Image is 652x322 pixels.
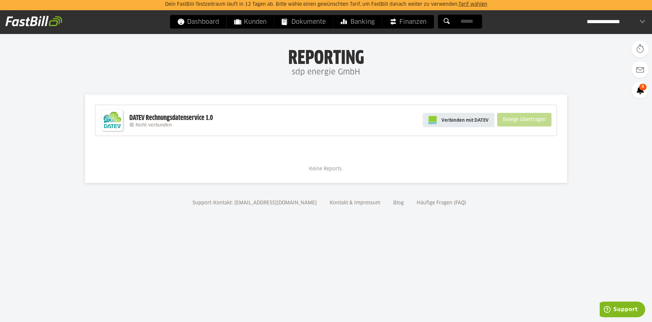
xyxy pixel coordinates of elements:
[341,15,375,29] span: Banking
[632,82,649,99] a: 8
[390,15,427,29] span: Finanzen
[600,302,645,319] iframe: Öffnet ein Widget, in dem Sie weitere Informationen finden
[309,167,343,171] span: Keine Reports.
[441,117,489,123] span: Verbinden mit DATEV
[178,15,219,29] span: Dashboard
[129,114,213,122] div: DATEV Rechnungsdatenservice 1.0
[429,116,437,124] img: pi-datev-logo-farbig-24.svg
[5,16,62,27] img: fastbill_logo_white.png
[423,113,494,127] a: Verbinden mit DATEV
[274,15,333,29] a: Dokumente
[497,113,551,126] sl-button: Belege übertragen
[68,48,584,66] h1: Reporting
[234,15,267,29] span: Kunden
[639,84,647,90] span: 8
[327,201,383,205] a: Kontakt & Impressum
[391,201,406,205] a: Blog
[227,15,274,29] a: Kunden
[99,107,126,134] img: DATEV-Datenservice Logo
[333,15,382,29] a: Banking
[190,201,319,205] a: Support-Kontakt: [EMAIL_ADDRESS][DOMAIN_NAME]
[414,201,469,205] a: Häufige Fragen (FAQ)
[458,2,487,7] a: Tarif wählen
[170,15,227,29] a: Dashboard
[282,15,326,29] span: Dokumente
[382,15,434,29] a: Finanzen
[135,123,172,128] span: Nicht verbunden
